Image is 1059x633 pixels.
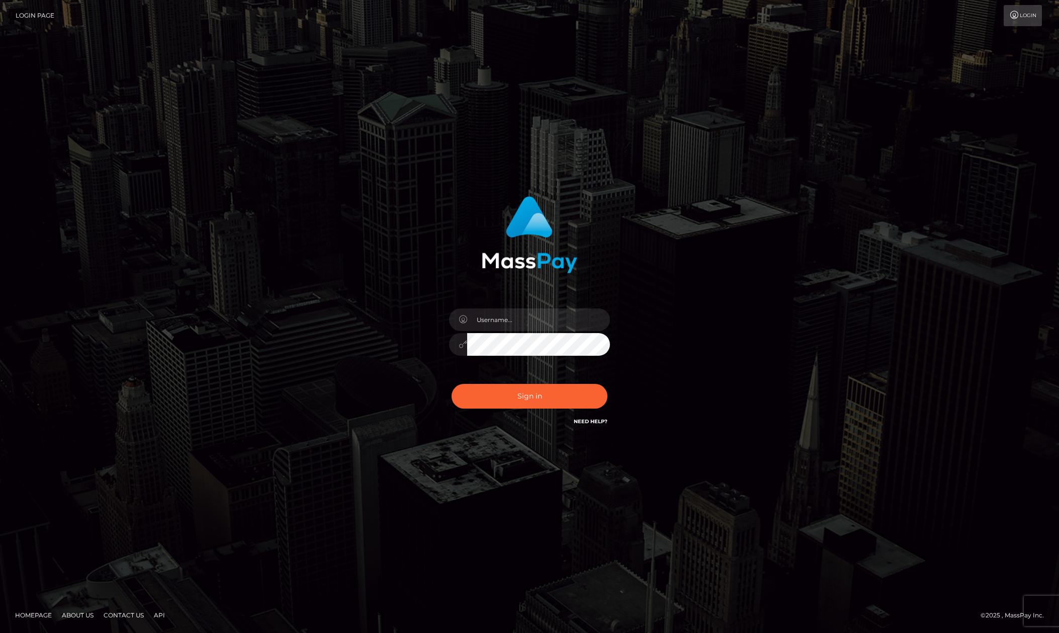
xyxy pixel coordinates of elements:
a: Contact Us [100,607,148,623]
a: API [150,607,169,623]
a: About Us [58,607,98,623]
button: Sign in [452,384,607,409]
a: Login Page [16,5,54,26]
a: Need Help? [574,418,607,425]
img: MassPay Login [482,196,577,273]
input: Username... [467,308,610,331]
div: © 2025 , MassPay Inc. [981,610,1051,621]
a: Homepage [11,607,56,623]
a: Login [1004,5,1042,26]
